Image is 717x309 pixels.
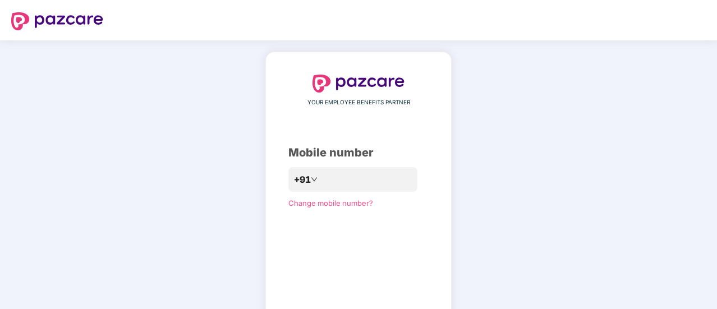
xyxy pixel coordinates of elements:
[312,75,405,93] img: logo
[307,98,410,107] span: YOUR EMPLOYEE BENEFITS PARTNER
[288,144,429,162] div: Mobile number
[294,173,311,187] span: +91
[11,12,103,30] img: logo
[311,176,318,183] span: down
[288,199,373,207] a: Change mobile number?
